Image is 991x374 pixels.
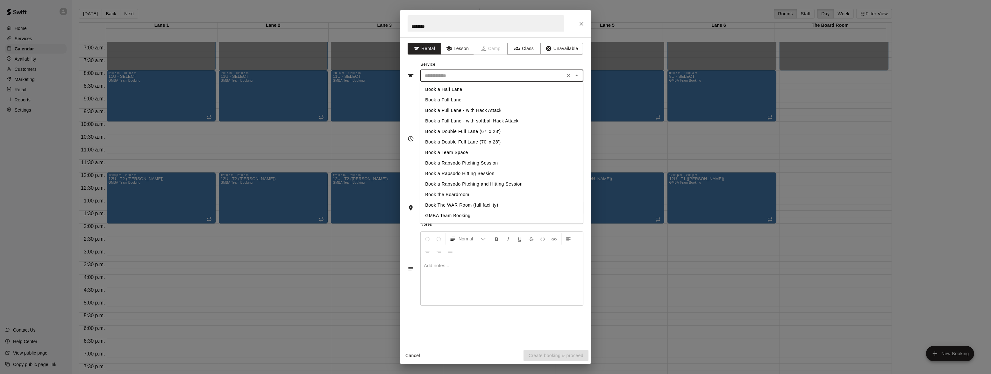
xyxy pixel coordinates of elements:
[433,245,444,256] button: Right Align
[420,95,583,105] li: Book a Full Lane
[420,105,583,116] li: Book a Full Lane - with Hack Attack
[420,126,583,137] li: Book a Double Full Lane (67' x 28')
[420,168,583,179] li: Book a Rapsodo Hitting Session
[433,233,444,245] button: Redo
[563,233,574,245] button: Left Align
[403,350,423,362] button: Cancel
[526,233,537,245] button: Format Strikethrough
[420,116,583,126] li: Book a Full Lane - with softball Hack Attack
[549,233,560,245] button: Insert Link
[420,137,583,147] li: Book a Double Full Lane (70' x 28')
[564,71,573,80] button: Clear
[447,233,488,245] button: Formatting Options
[576,18,587,30] button: Close
[537,233,548,245] button: Insert Code
[422,245,433,256] button: Center Align
[420,158,583,168] li: Book a Rapsodo Pitching Session
[420,147,583,158] li: Book a Team Space
[491,233,502,245] button: Format Bold
[514,233,525,245] button: Format Underline
[421,62,436,67] span: Service
[420,200,583,210] li: Book The WAR Room (full facility)
[408,266,414,272] svg: Notes
[408,205,414,211] svg: Rooms
[507,43,541,55] button: Class
[420,84,583,95] li: Book a Half Lane
[503,233,514,245] button: Format Italics
[474,43,508,55] span: Camps can only be created in the Services page
[408,136,414,142] svg: Timing
[408,43,441,55] button: Rental
[445,245,456,256] button: Justify Align
[420,210,583,221] li: GMBA Team Booking
[420,179,583,189] li: Book a Rapsodo Pitching and Hitting Session
[408,72,414,79] svg: Service
[420,189,583,200] li: Book the Boardroom
[441,43,474,55] button: Lesson
[540,43,583,55] button: Unavailable
[422,233,433,245] button: Undo
[572,71,581,80] button: Close
[421,220,583,230] span: Notes
[459,236,481,242] span: Normal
